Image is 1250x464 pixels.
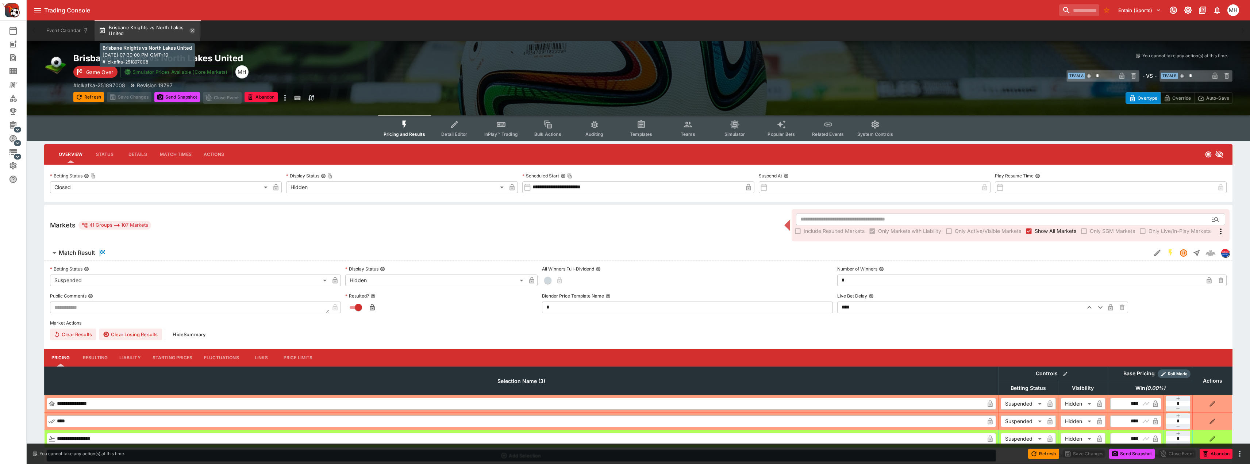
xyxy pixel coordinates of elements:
button: HideSummary [168,329,210,340]
button: Public Comments [88,294,93,299]
svg: Suspended [1179,249,1188,257]
button: Abandon [245,92,277,102]
div: Hidden [286,181,506,193]
button: Override [1160,92,1194,104]
span: System Controls [857,131,893,137]
span: Templates [630,131,652,137]
h6: Match Result [59,249,95,257]
th: Controls [998,367,1108,381]
div: lclkafka [1221,249,1230,257]
p: Betting Status [50,173,82,179]
span: InPlay™ Trading [484,131,518,137]
div: Infrastructure [9,148,29,157]
button: Display Status [380,266,385,272]
p: Display Status [286,173,319,179]
div: New Event [9,40,29,49]
span: Related Events [812,131,844,137]
div: Show/hide Price Roll mode configuration. [1158,369,1191,378]
img: soccer.png [44,53,68,76]
button: Send Snapshot [1109,449,1155,459]
img: lclkafka [1221,249,1229,257]
p: Copy To Clipboard [73,81,125,89]
button: Resulting [77,349,114,367]
span: Selection Name (3) [489,377,553,386]
input: search [1059,4,1099,16]
button: Open [1209,213,1222,226]
button: Liability [114,349,146,367]
button: Pricing [44,349,77,367]
button: Copy To Clipboard [91,173,96,179]
p: Overtype [1138,94,1157,102]
button: Clear Results [50,329,96,340]
span: Win(0.00%) [1127,384,1173,392]
button: Suspend At [784,173,789,179]
button: Documentation [1196,4,1209,17]
button: Blender Price Template Name [605,294,611,299]
button: open drawer [31,4,44,17]
span: Only Live/In-Play Markets [1149,227,1211,235]
span: Only SGM Markets [1090,227,1135,235]
span: Detail Editor [441,131,467,137]
h6: - VS - [1142,72,1157,80]
div: Hidden [1061,433,1094,445]
em: ( 0.00 %) [1145,384,1165,392]
button: Number of Winners [879,266,884,272]
p: All Winners Full-Dividend [542,266,594,272]
p: Blender Price Template Name [542,293,604,299]
div: Suspended [1001,398,1044,410]
div: Suspended [1001,415,1044,427]
button: Match Result [44,246,1151,260]
p: Live Bet Delay [837,293,867,299]
div: Trading Console [44,7,1056,14]
span: Roll Mode [1165,371,1191,377]
span: Auditing [585,131,603,137]
button: Event Calendar [42,20,93,41]
p: You cannot take any action(s) at this time. [1142,53,1228,59]
p: Display Status [345,266,378,272]
button: Resulted? [370,294,376,299]
button: SGM Enabled [1164,246,1177,260]
button: Suspended [1177,246,1190,260]
p: Override [1172,94,1191,102]
img: PriceKinetics Logo [2,1,20,19]
div: Sports Pricing [9,134,29,143]
button: Refresh [1028,449,1059,459]
button: Simulator Prices Available (Core Markets) [120,66,232,78]
th: Actions [1193,367,1232,395]
span: Popular Bets [768,131,795,137]
span: Pricing and Results [384,131,425,137]
svg: Closed [1205,151,1212,158]
button: Select Tenant [1114,4,1165,16]
button: Actions [197,146,230,163]
button: Status [88,146,121,163]
button: Betting Status [84,266,89,272]
span: Only Markets with Liability [878,227,941,235]
button: Brisbane Knights vs North Lakes United [95,20,200,41]
div: Categories [9,94,29,103]
button: Live Bet Delay [869,294,874,299]
button: Straight [1190,246,1203,260]
button: Abandon [1200,449,1232,459]
p: Public Comments [50,293,86,299]
div: Tournaments [9,107,29,116]
p: Game Over [86,68,113,76]
div: Event Calendar [9,26,29,35]
button: Betting StatusCopy To Clipboard [84,173,89,179]
h5: Markets [50,221,76,229]
button: Links [245,349,278,367]
button: Match Times [154,146,197,163]
div: Help & Support [9,175,29,184]
div: Management [9,121,29,130]
button: more [281,92,289,104]
span: Betting Status [1003,384,1054,392]
div: Suspended [50,275,329,286]
p: Betting Status [50,266,82,272]
div: System Settings [9,161,29,170]
label: Market Actions [50,318,1227,329]
button: Bulk edit [1061,369,1070,379]
span: Teams [681,131,695,137]
button: Overtype [1126,92,1161,104]
p: [DATE] 07:30:00 PM GMT+10 [103,51,192,58]
span: Show All Markets [1035,227,1076,235]
button: Copy To Clipboard [567,173,572,179]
